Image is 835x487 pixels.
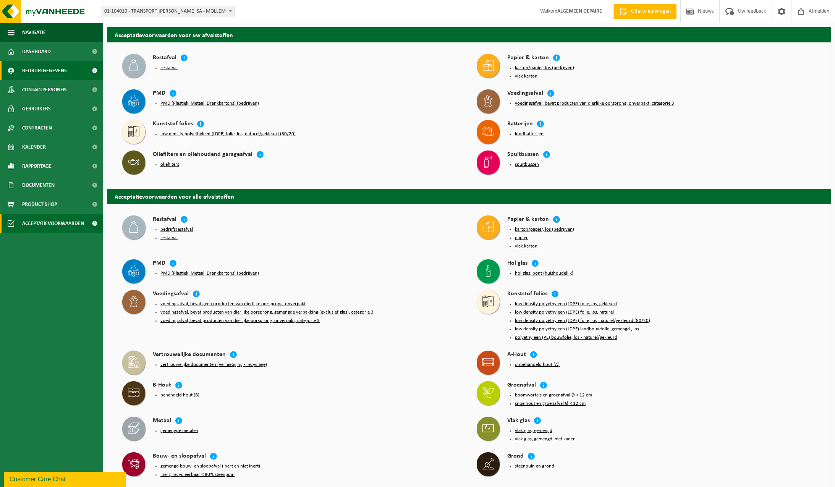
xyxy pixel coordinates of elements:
button: voedingsafval, bevat geen producten van dierlijke oorsprong, onverpakt [160,301,306,307]
h4: Restafval [153,215,176,224]
span: Contracten [22,118,52,138]
button: papier [515,235,528,241]
button: low density polyethyleen (LDPE) landbouwfolie, gemengd , los [515,326,639,332]
button: vlak karton [515,73,537,79]
h4: Vlak glas [507,417,530,426]
h4: B-Hout [153,381,171,390]
span: Product Shop [22,195,57,214]
span: Bedrijfsgegevens [22,61,67,80]
button: gemengd bouw- en sloopafval (inert en niet inert) [160,463,260,469]
button: steenpuin en grond [515,463,554,469]
button: gemengde metalen [160,428,198,434]
h4: Voedingsafval [153,290,189,299]
button: hol glas, bont (huishoudelijk) [515,270,573,277]
button: polyethyleen (PE) bouwfolie, los - naturel/gekleurd [515,335,617,341]
span: 01-104010 - TRANSPORT MARCEL DEPAIRE SA - MOLLEM [101,6,234,17]
button: inert, recycleerbaar < 80% steenpuin [160,472,235,478]
a: Offerte aanvragen [613,4,676,19]
button: snoeihout en groenafval Ø < 12 cm [515,401,586,407]
h4: Oliefilters en oliehoudend garageafval [153,150,252,159]
h4: PMD [153,89,165,98]
button: low density polyethyleen (LDPE) folie, los, gekleurd [515,301,617,307]
button: low density polyethyleen (LDPE) folie, los, naturel [515,309,614,315]
button: bedrijfsrestafval [160,227,193,233]
button: PMD (Plastiek, Metaal, Drankkartons) (bedrijven) [160,100,259,107]
h4: Hol glas [507,259,528,268]
span: Dashboard [22,42,51,61]
button: boomwortels en groenafval Ø > 12 cm [515,392,592,398]
button: restafval [160,65,178,71]
h4: A-Hout [507,351,526,359]
button: PMD (Plastiek, Metaal, Drankkartons) (bedrijven) [160,270,259,277]
button: low density polyethyleen (LDPE) folie, los, naturel/gekleurd (80/20) [160,131,296,137]
button: karton/papier, los (bedrijven) [515,65,574,71]
button: voedingsafval, bevat producten van dierlijke oorsprong, gemengde verpakking (exclusief glas), cat... [160,309,374,315]
button: vlak glas, gemengd, met kader [515,436,575,442]
h4: Papier & karton [507,215,549,224]
span: Acceptatievoorwaarden [22,214,84,233]
button: restafval [160,235,178,241]
button: oliefilters [160,162,179,168]
button: loodbatterijen [515,131,544,137]
span: Navigatie [22,23,46,42]
iframe: chat widget [4,470,128,487]
span: Kalender [22,138,46,157]
h4: Metaal [153,417,171,426]
span: 01-104010 - TRANSPORT MARCEL DEPAIRE SA - MOLLEM [101,6,235,17]
h4: Bouw- en sloopafval [153,452,206,461]
button: onbehandeld hout (A) [515,362,560,368]
h4: Spuitbussen [507,150,539,159]
h4: Batterijen [507,120,533,129]
button: behandeld hout (B) [160,392,199,398]
h4: Voedingsafval [507,89,543,98]
h4: Kunststof folies [507,290,547,299]
h4: Groenafval [507,381,536,390]
h4: Vertrouwelijke documenten [153,351,226,359]
button: vertrouwelijke documenten (vernietiging - recyclage) [160,362,267,368]
span: Documenten [22,176,55,195]
h2: Acceptatievoorwaarden voor uw afvalstoffen [107,27,831,42]
h4: Papier & karton [507,54,549,63]
span: Offerte aanvragen [629,8,673,15]
strong: ALGEMEEN DEPAIRE [557,8,602,14]
button: vlak glas, gemengd [515,428,552,434]
button: voedingsafval, bevat producten van dierlijke oorsprong, onverpakt, categorie 3 [515,100,674,107]
button: spuitbussen [515,162,539,168]
button: karton/papier, los (bedrijven) [515,227,574,233]
span: Rapportage [22,157,52,176]
h2: Acceptatievoorwaarden voor alle afvalstoffen [107,189,831,204]
h4: PMD [153,259,165,268]
span: Gebruikers [22,99,51,118]
button: low density polyethyleen (LDPE) folie, los, naturel/gekleurd (80/20) [515,318,650,324]
button: vlak karton [515,243,537,249]
button: voedingsafval, bevat producten van dierlijke oorsprong, onverpakt, categorie 3 [160,318,320,324]
h4: Grond [507,452,524,461]
h4: Restafval [153,54,176,63]
span: Contactpersonen [22,80,66,99]
h4: Kunststof folies [153,120,193,129]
